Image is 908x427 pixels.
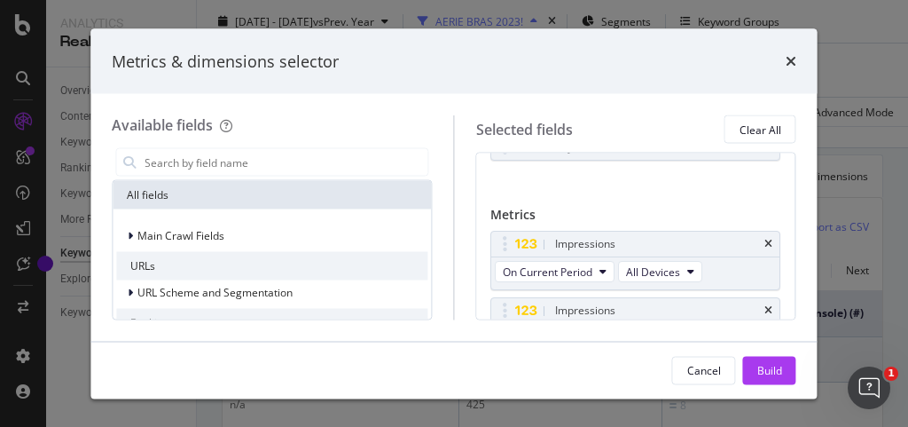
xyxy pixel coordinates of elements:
[765,305,773,316] div: times
[627,264,681,279] span: All Devices
[143,149,427,176] input: Search by field name
[556,302,616,320] div: Impressions
[619,261,703,282] button: All Devices
[116,252,427,281] div: URLs
[786,50,796,73] div: times
[116,309,427,337] div: Rankings
[884,367,898,381] span: 1
[848,367,890,409] iframe: Intercom live chat
[496,261,615,282] button: On Current Period
[90,28,817,399] div: modal
[112,115,213,135] div: Available fields
[504,264,593,279] span: On Current Period
[491,206,781,231] div: Metrics
[724,115,796,144] button: Clear All
[687,362,721,377] div: Cancel
[740,122,781,137] div: Clear All
[765,239,773,249] div: times
[491,231,781,290] div: ImpressionstimesOn Current PeriodAll Devices
[137,285,293,300] span: URL Scheme and Segmentation
[137,228,224,243] span: Main Crawl Fields
[556,235,616,253] div: Impressions
[113,181,431,210] div: All fields
[743,356,796,384] button: Build
[112,50,339,73] div: Metrics & dimensions selector
[757,362,782,377] div: Build
[491,297,781,357] div: ImpressionstimesDiff. between Periods - ValueAll Devices
[672,356,736,384] button: Cancel
[476,119,573,139] div: Selected fields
